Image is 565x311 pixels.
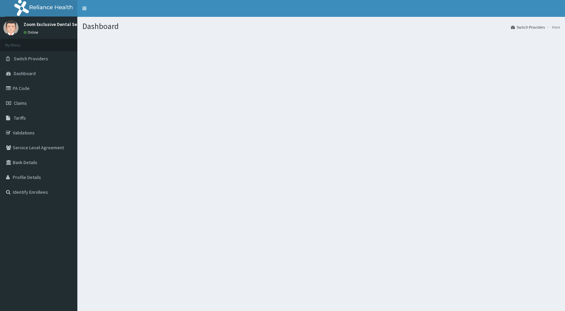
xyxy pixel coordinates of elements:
[14,56,48,62] span: Switch Providers
[511,24,545,30] a: Switch Providers
[14,115,26,121] span: Tariffs
[14,100,27,106] span: Claims
[545,24,560,30] li: Here
[82,22,560,31] h1: Dashboard
[3,20,18,35] img: User Image
[14,70,36,76] span: Dashboard
[24,22,107,27] p: Zoom Exclusive Dental Services Limited
[24,30,40,35] a: Online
